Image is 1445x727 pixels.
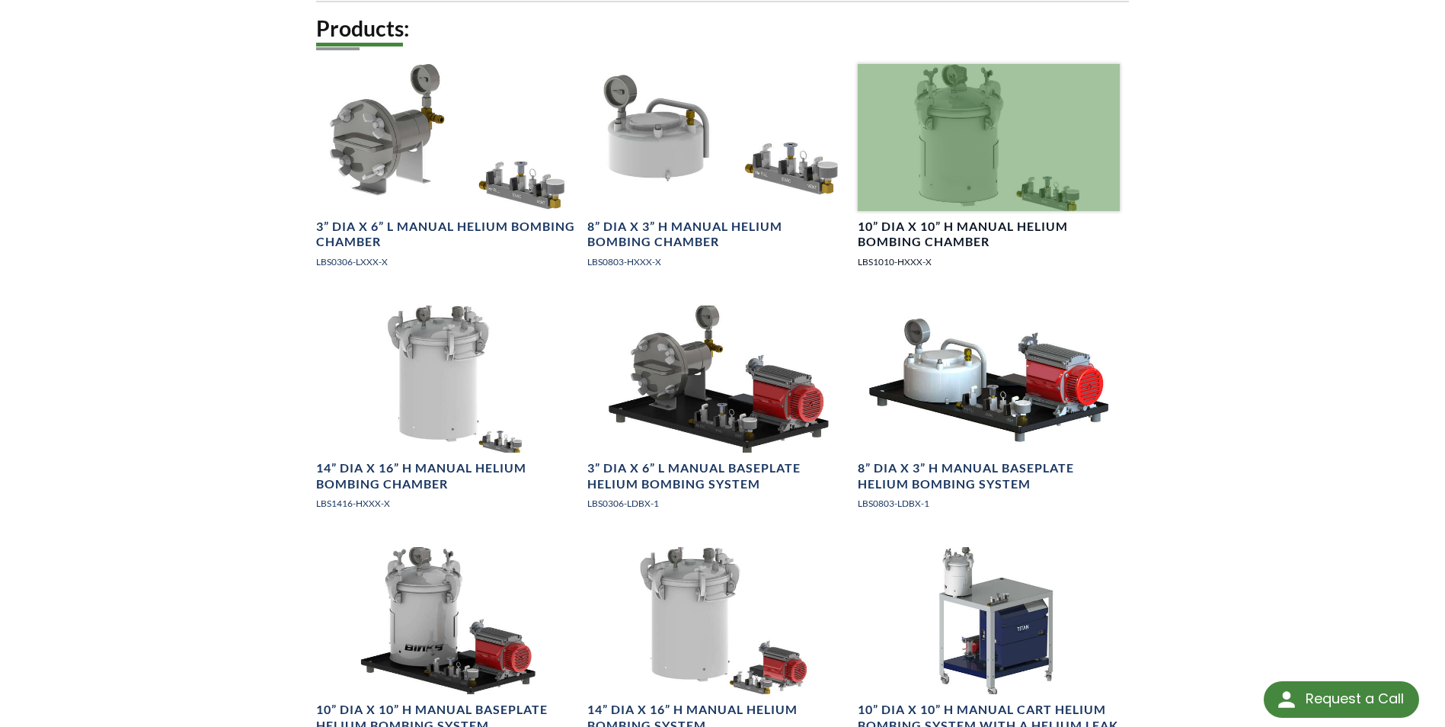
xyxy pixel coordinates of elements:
[587,255,849,269] p: LBS0803-HXXX-X
[1306,681,1404,716] div: Request a Call
[316,14,1128,43] h2: Products:
[1274,687,1299,712] img: round button
[858,460,1119,492] h4: 8” DIA x 3” H Manual Baseplate Helium Bombing System
[316,255,577,269] p: LBS0306-LXXX-X
[1264,681,1419,718] div: Request a Call
[858,255,1119,269] p: LBS1010-HXXX-X
[858,496,1119,511] p: LBS0803-LDBX-1
[587,219,849,251] h4: 8” DIA x 3” H Manual Helium Bombing Chamber
[316,460,577,492] h4: 14” DIA x 16” H Manual Helium Bombing Chamber
[858,64,1119,281] a: 10" x 10" Bombing Chamber10” DIA x 10” H Manual Helium Bombing ChamberLBS1010-HXXX-X
[316,64,577,281] a: 3" x 6" Bombing Chamber with Evac Valve3” DIA x 6” L Manual Helium Bombing ChamberLBS0306-LXXX-X
[316,496,577,511] p: LBS1416-HXXX-X
[587,496,849,511] p: LBS0306-LDBX-1
[858,219,1119,251] h4: 10” DIA x 10” H Manual Helium Bombing Chamber
[858,306,1119,523] a: 8" x 3" bombing system on base plate8” DIA x 3” H Manual Baseplate Helium Bombing SystemLBS0803-L...
[587,64,849,281] a: 8" x 3" Bombing Chamber8” DIA x 3” H Manual Helium Bombing ChamberLBS0803-HXXX-X
[316,306,577,523] a: 14" x 16" Bombing Chamber14” DIA x 16” H Manual Helium Bombing ChamberLBS1416-HXXX-X
[316,219,577,251] h4: 3” DIA x 6” L Manual Helium Bombing Chamber
[587,306,849,523] a: 3" x 6" Bombing system on baseplate3” DIA x 6” L Manual Baseplate Helium Bombing SystemLBS0306-LD...
[587,460,849,492] h4: 3” DIA x 6” L Manual Baseplate Helium Bombing System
